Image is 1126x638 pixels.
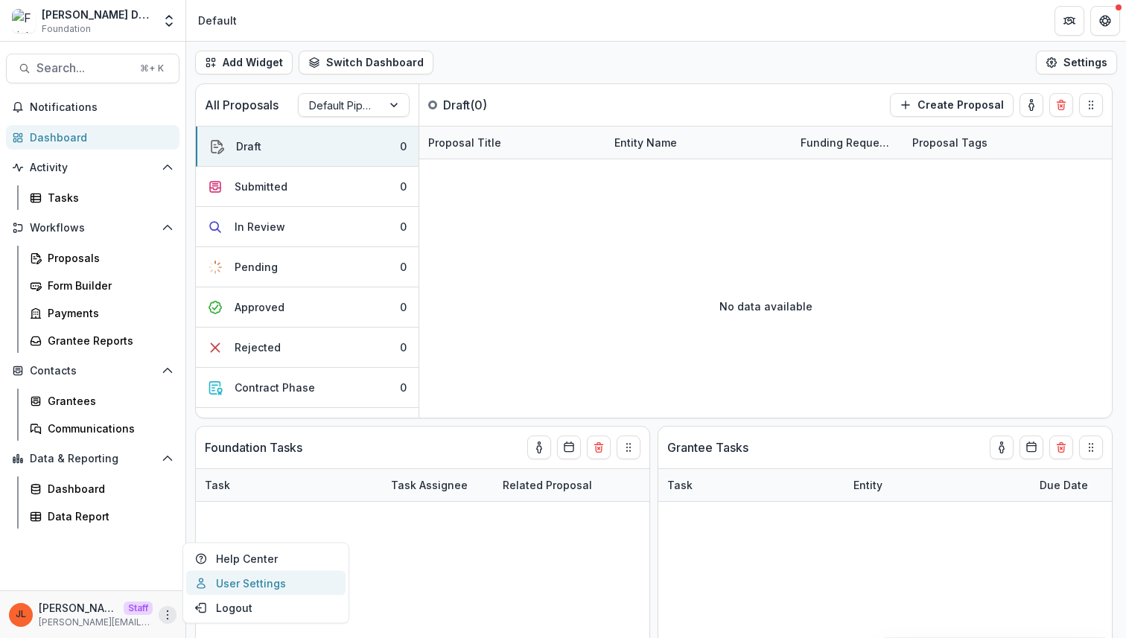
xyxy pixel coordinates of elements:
[903,127,1090,159] div: Proposal Tags
[48,421,168,436] div: Communications
[400,380,407,395] div: 0
[235,339,281,355] div: Rejected
[137,60,167,77] div: ⌘ + K
[24,328,179,353] a: Grantee Reports
[419,135,510,150] div: Proposal Title
[6,125,179,150] a: Dashboard
[48,393,168,409] div: Grantees
[196,368,419,408] button: Contract Phase0
[617,436,640,459] button: Drag
[48,190,168,205] div: Tasks
[667,438,748,456] p: Grantee Tasks
[605,127,792,159] div: Entity Name
[6,216,179,240] button: Open Workflows
[30,453,156,465] span: Data & Reporting
[400,259,407,275] div: 0
[6,359,179,383] button: Open Contacts
[419,127,605,159] div: Proposal Title
[39,600,118,616] p: [PERSON_NAME]
[443,96,555,114] p: Draft ( 0 )
[196,477,239,493] div: Task
[235,299,284,315] div: Approved
[494,469,680,501] div: Related Proposal
[48,508,168,524] div: Data Report
[400,179,407,194] div: 0
[30,130,168,145] div: Dashboard
[382,477,477,493] div: Task Assignee
[605,135,686,150] div: Entity Name
[400,138,407,154] div: 0
[658,469,844,501] div: Task
[192,10,243,31] nav: breadcrumb
[400,219,407,235] div: 0
[24,504,179,529] a: Data Report
[205,438,302,456] p: Foundation Tasks
[30,222,156,235] span: Workflows
[792,127,903,159] div: Funding Requested
[48,278,168,293] div: Form Builder
[196,469,382,501] div: Task
[30,365,156,377] span: Contacts
[844,469,1031,501] div: Entity
[48,481,168,497] div: Dashboard
[1049,93,1073,117] button: Delete card
[990,436,1014,459] button: toggle-assigned-to-me
[6,95,179,119] button: Notifications
[6,156,179,179] button: Open Activity
[299,51,433,74] button: Switch Dashboard
[195,51,293,74] button: Add Widget
[24,273,179,298] a: Form Builder
[16,610,26,619] div: Jeanne Locker
[235,259,278,275] div: Pending
[196,127,419,167] button: Draft0
[1079,93,1103,117] button: Drag
[658,477,702,493] div: Task
[6,54,179,83] button: Search...
[24,301,179,325] a: Payments
[236,138,261,154] div: Draft
[382,469,494,501] div: Task Assignee
[205,96,279,114] p: All Proposals
[1031,477,1097,493] div: Due Date
[12,9,36,33] img: Frist Data Sandbox
[124,602,153,615] p: Staff
[792,135,903,150] div: Funding Requested
[587,436,611,459] button: Delete card
[235,219,285,235] div: In Review
[48,250,168,266] div: Proposals
[196,287,419,328] button: Approved0
[719,299,812,314] p: No data available
[159,606,176,624] button: More
[30,162,156,174] span: Activity
[196,328,419,368] button: Rejected0
[196,247,419,287] button: Pending0
[400,299,407,315] div: 0
[24,476,179,501] a: Dashboard
[48,333,168,348] div: Grantee Reports
[890,93,1014,117] button: Create Proposal
[1079,436,1103,459] button: Drag
[1020,436,1043,459] button: Calendar
[400,339,407,355] div: 0
[36,61,131,75] span: Search...
[235,179,287,194] div: Submitted
[42,7,153,22] div: [PERSON_NAME] Data Sandbox
[903,135,996,150] div: Proposal Tags
[527,436,551,459] button: toggle-assigned-to-me
[235,380,315,395] div: Contract Phase
[1055,6,1084,36] button: Partners
[24,389,179,413] a: Grantees
[159,6,179,36] button: Open entity switcher
[24,246,179,270] a: Proposals
[196,207,419,247] button: In Review0
[48,305,168,321] div: Payments
[1090,6,1120,36] button: Get Help
[494,477,601,493] div: Related Proposal
[6,447,179,470] button: Open Data & Reporting
[198,13,237,28] div: Default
